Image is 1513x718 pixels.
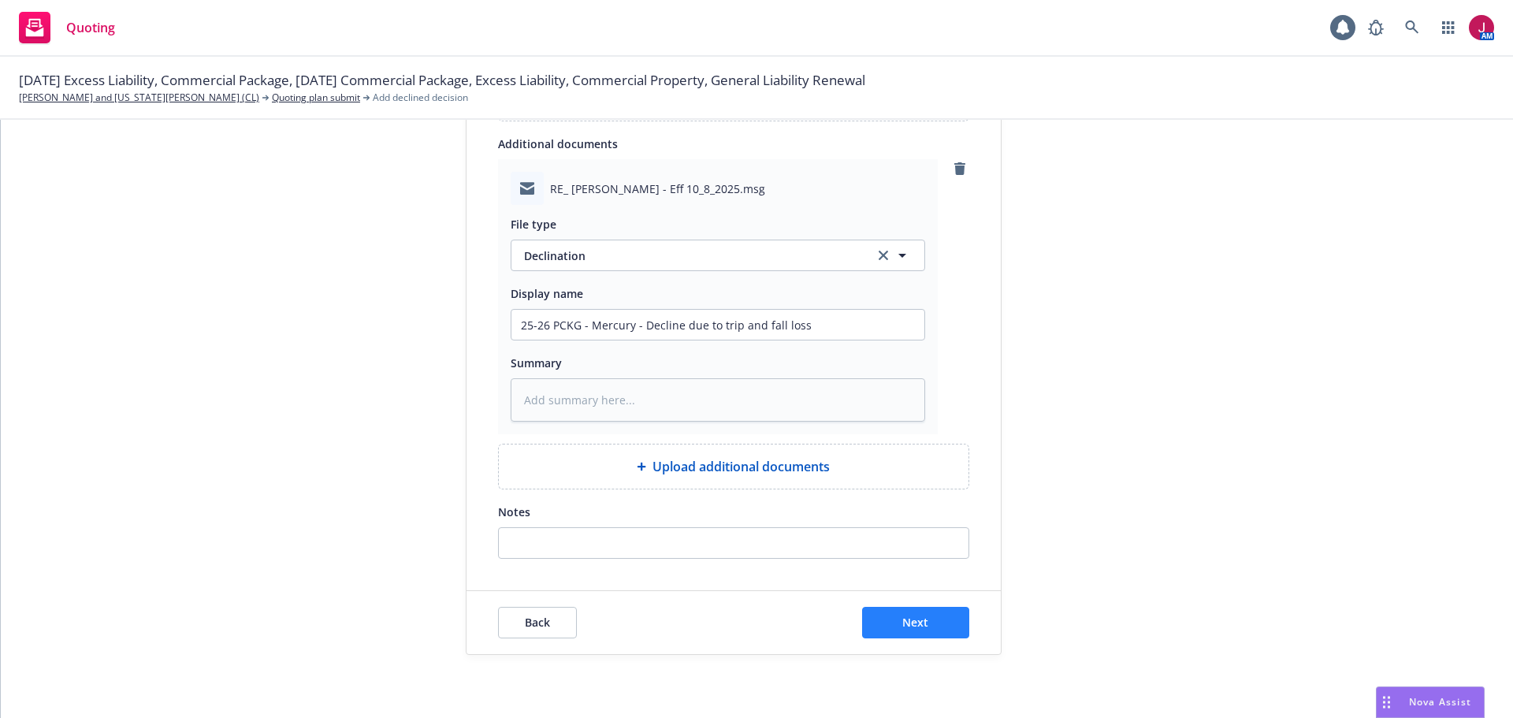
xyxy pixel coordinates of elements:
[1377,687,1396,717] div: Drag to move
[66,21,115,34] span: Quoting
[1360,12,1392,43] a: Report a Bug
[652,457,830,476] span: Upload additional documents
[550,180,765,197] span: RE_ [PERSON_NAME] - Eff 10_8_2025.msg
[511,217,556,232] span: File type
[511,355,562,370] span: Summary
[1469,15,1494,40] img: photo
[1376,686,1485,718] button: Nova Assist
[13,6,121,50] a: Quoting
[19,70,865,91] span: [DATE] Excess Liability, Commercial Package, [DATE] Commercial Package, Excess Liability, Commerc...
[511,240,925,271] button: Declinationclear selection
[498,444,969,489] div: Upload additional documents
[498,607,577,638] button: Back
[524,247,856,264] span: Declination
[1409,695,1471,709] span: Nova Assist
[902,615,928,630] span: Next
[1433,12,1464,43] a: Switch app
[1396,12,1428,43] a: Search
[525,615,550,630] span: Back
[511,286,583,301] span: Display name
[498,504,530,519] span: Notes
[950,159,969,178] a: remove
[511,310,924,340] input: Add display name here...
[272,91,360,105] a: Quoting plan submit
[19,91,259,105] a: [PERSON_NAME] and [US_STATE][PERSON_NAME] (CL)
[373,91,468,105] span: Add declined decision
[862,607,969,638] button: Next
[498,136,618,151] span: Additional documents
[874,246,893,265] a: clear selection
